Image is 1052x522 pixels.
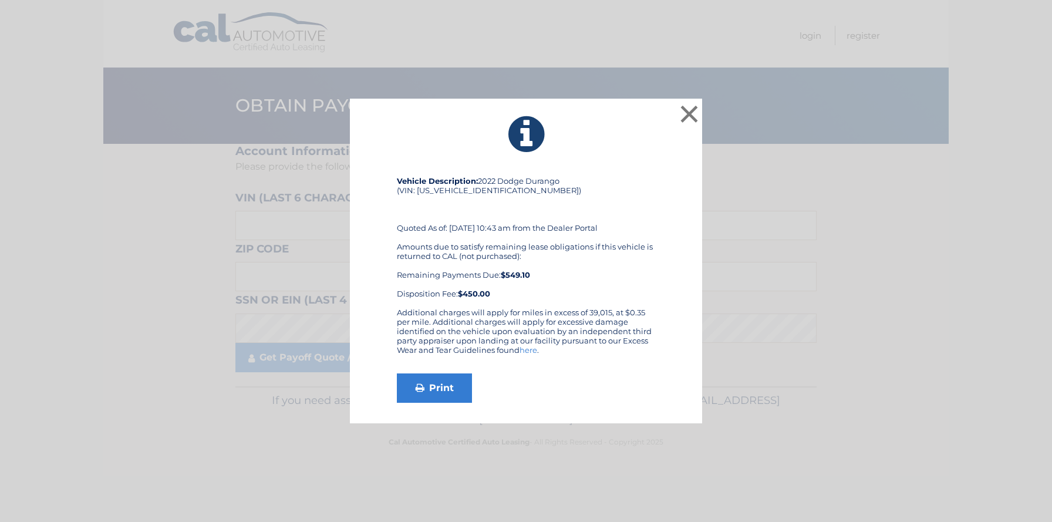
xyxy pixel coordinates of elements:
[397,373,472,403] a: Print
[397,176,478,186] strong: Vehicle Description:
[501,270,530,279] b: $549.10
[458,289,490,298] strong: $450.00
[397,176,655,308] div: 2022 Dodge Durango (VIN: [US_VEHICLE_IDENTIFICATION_NUMBER]) Quoted As of: [DATE] 10:43 am from t...
[677,102,701,126] button: ×
[397,242,655,298] div: Amounts due to satisfy remaining lease obligations if this vehicle is returned to CAL (not purcha...
[520,345,537,355] a: here
[397,308,655,364] div: Additional charges will apply for miles in excess of 39,015, at $0.35 per mile. Additional charge...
